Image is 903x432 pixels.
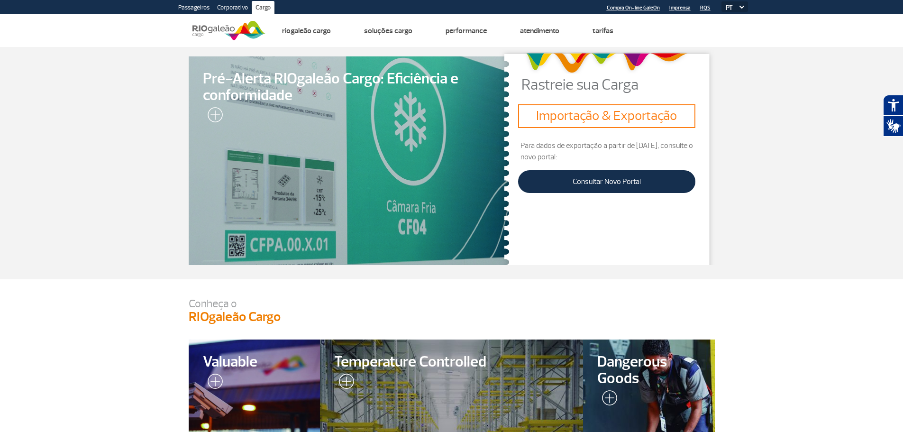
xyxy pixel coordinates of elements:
[521,77,714,92] p: Rastreie sua Carga
[189,309,715,325] h3: RIOgaleão Cargo
[334,354,569,370] span: Temperature Controlled
[174,1,213,16] a: Passageiros
[518,170,695,193] a: Consultar Novo Portal
[669,5,691,11] a: Imprensa
[364,26,412,36] a: Soluções Cargo
[520,26,559,36] a: Atendimento
[883,116,903,137] button: Abrir tradutor de língua de sinais.
[883,95,903,116] button: Abrir recursos assistivos.
[252,1,274,16] a: Cargo
[607,5,660,11] a: Compra On-line GaleOn
[203,107,223,126] img: leia-mais
[213,1,252,16] a: Corporativo
[700,5,711,11] a: RQS
[597,390,617,409] img: leia-mais
[334,374,354,393] img: leia-mais
[593,26,613,36] a: Tarifas
[883,95,903,137] div: Plugin de acessibilidade da Hand Talk.
[522,108,691,124] h3: Importação & Exportação
[282,26,331,36] a: Riogaleão Cargo
[203,71,495,104] span: Pré-Alerta RIOgaleão Cargo: Eficiência e conformidade
[203,354,306,370] span: Valuable
[189,298,715,309] p: Conheça o
[518,140,695,163] p: Para dados de exportação a partir de [DATE], consulte o novo portal:
[189,56,510,265] a: Pré-Alerta RIOgaleão Cargo: Eficiência e conformidade
[597,354,701,387] span: Dangerous Goods
[446,26,487,36] a: Performance
[522,48,691,77] img: grafismo
[203,374,223,393] img: leia-mais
